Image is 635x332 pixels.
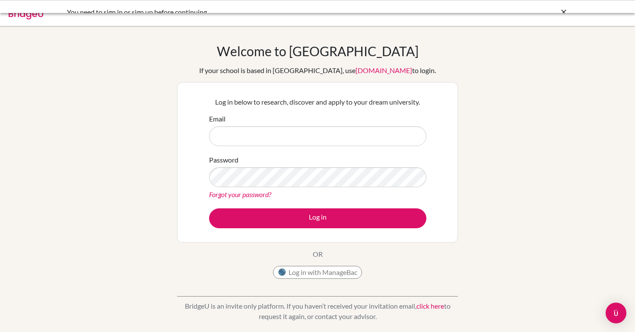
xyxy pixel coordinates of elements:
button: Log in [209,208,426,228]
a: Forgot your password? [209,190,271,198]
p: BridgeU is an invite only platform. If you haven’t received your invitation email, to request it ... [177,301,458,322]
p: Log in below to research, discover and apply to your dream university. [209,97,426,107]
a: click here [416,302,444,310]
div: Open Intercom Messenger [606,303,626,323]
p: OR [313,249,323,259]
label: Email [209,114,225,124]
div: You need to sign in or sign up before continuing. [67,7,438,17]
label: Password [209,155,238,165]
a: [DOMAIN_NAME] [356,66,412,74]
h1: Welcome to [GEOGRAPHIC_DATA] [217,43,419,59]
div: If your school is based in [GEOGRAPHIC_DATA], use to login. [199,65,436,76]
button: Log in with ManageBac [273,266,362,279]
